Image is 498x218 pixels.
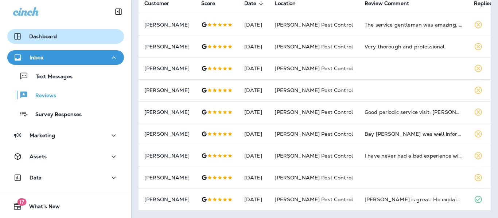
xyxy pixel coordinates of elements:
p: [PERSON_NAME] [144,197,190,202]
td: [DATE] [238,58,269,79]
span: [PERSON_NAME] Pest Control [275,65,353,72]
span: 17 [17,198,26,206]
p: Inbox [30,55,43,60]
span: Date [244,0,257,7]
p: Reviews [28,92,56,99]
span: [PERSON_NAME] Pest Control [275,109,353,115]
span: What's New [22,203,60,212]
button: Marketing [7,128,124,143]
p: [PERSON_NAME] [144,44,190,49]
div: Good periodic service visit; Chris checked with me for any issues. Service was quick, affable and... [365,108,462,116]
p: [PERSON_NAME] [144,109,190,115]
span: Score [201,0,215,7]
td: [DATE] [238,101,269,123]
td: [DATE] [238,36,269,58]
button: Reviews [7,87,124,103]
td: [DATE] [238,79,269,101]
p: Text Messages [28,74,73,80]
td: [DATE] [238,145,269,167]
td: [DATE] [238,167,269,189]
p: Dashboard [29,33,57,39]
div: The service gentleman was amazing, He went above and beyond thank you for the wonderful service [365,21,462,28]
span: Customer [144,0,169,7]
p: [PERSON_NAME] [144,175,190,181]
button: Assets [7,149,124,164]
span: [PERSON_NAME] Pest Control [275,43,353,50]
button: Text Messages [7,68,124,84]
span: [PERSON_NAME] Pest Control [275,87,353,94]
button: 17What's New [7,199,124,214]
span: [PERSON_NAME] Pest Control [275,174,353,181]
p: [PERSON_NAME] [144,153,190,159]
p: Survey Responses [28,111,82,118]
div: Very thorough and professional. [365,43,462,50]
td: [DATE] [238,189,269,210]
button: Inbox [7,50,124,65]
span: Review Comment [365,0,409,7]
div: Bay Wimmer was well informed and friendly. He informed us of information we hadn’t gotten from ot... [365,130,462,138]
span: [PERSON_NAME] Pest Control [275,196,353,203]
button: Data [7,170,124,185]
span: Location [275,0,296,7]
p: [PERSON_NAME] [144,66,190,71]
button: Dashboard [7,29,124,44]
p: Marketing [30,132,55,138]
button: Collapse Sidebar [108,4,129,19]
p: [PERSON_NAME] [144,131,190,137]
td: [DATE] [238,123,269,145]
p: [PERSON_NAME] [144,87,190,93]
td: [DATE] [238,14,269,36]
p: Assets [30,154,47,159]
span: [PERSON_NAME] Pest Control [275,152,353,159]
span: [PERSON_NAME] Pest Control [275,21,353,28]
span: [PERSON_NAME] Pest Control [275,131,353,137]
button: Survey Responses [7,106,124,122]
div: I have never had a bad experience with them . Always very friendly and helpful. Explained what th... [365,152,462,159]
span: Replied [474,0,493,7]
p: Data [30,175,42,181]
p: [PERSON_NAME] [144,22,190,28]
div: Chris is great. He explains the process thoroughly and he is very knowledgeable. [365,196,462,203]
